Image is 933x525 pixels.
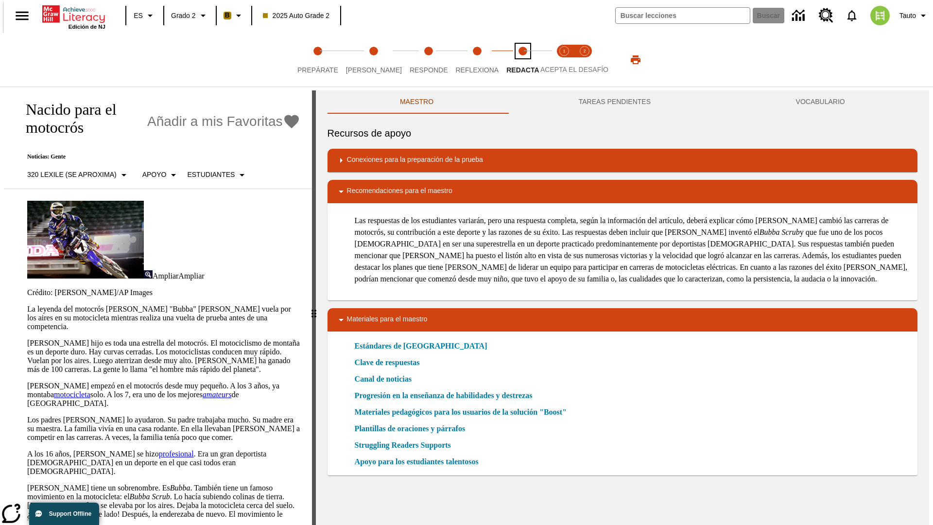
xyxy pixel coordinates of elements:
p: A los 16 años, [PERSON_NAME] se hizo . Era un gran deportista [DEMOGRAPHIC_DATA] en un deporte en... [27,450,300,476]
a: Materiales pedagógicos para los usuarios de la solución "Boost", Se abrirá en una nueva ventana o... [355,406,567,418]
button: Lenguaje: ES, Selecciona un idioma [129,7,160,24]
button: Responde step 3 of 5 [402,33,456,87]
span: Ampliar [178,272,204,280]
div: Recomendaciones para el maestro [328,180,917,203]
p: Crédito: [PERSON_NAME]/AP Images [27,288,300,297]
img: El corredor de motocrós James Stewart vuela por los aires en su motocicleta de montaña. [27,201,144,279]
div: Instructional Panel Tabs [328,90,917,114]
text: 2 [583,49,586,53]
a: Struggling Readers Supports [355,439,457,451]
div: Pulsa la tecla de intro o la barra espaciadora y luego presiona las flechas de derecha e izquierd... [312,90,316,525]
button: VOCABULARIO [723,90,917,114]
p: Las respuestas de los estudiantes variarán, pero una respuesta completa, según la información del... [355,215,910,285]
p: Estudiantes [187,170,235,180]
span: Añadir a mis Favoritas [147,114,283,129]
a: Apoyo para los estudiantes talentosos [355,456,484,468]
button: Escoja un nuevo avatar [864,3,896,28]
span: Responde [410,66,448,74]
button: Maestro [328,90,506,114]
a: Notificaciones [839,3,864,28]
button: Tipo de apoyo, Apoyo [138,166,184,184]
span: Support Offline [49,510,91,517]
span: ES [134,11,143,21]
div: activity [316,90,929,525]
span: B [225,9,230,21]
button: Perfil/Configuración [896,7,933,24]
button: Grado: Grado 2, Elige un grado [167,7,213,24]
div: reading [4,90,312,520]
button: Redacta step 5 of 5 [499,33,547,87]
button: Seleccione Lexile, 320 Lexile (Se aproxima) [23,166,134,184]
span: Grado 2 [171,11,196,21]
button: Abrir el menú lateral [8,1,36,30]
text: 1 [563,49,565,53]
button: TAREAS PENDIENTES [506,90,723,114]
span: Edición de NJ [69,24,105,30]
span: ACEPTA EL DESAFÍO [540,66,608,73]
a: profesional [159,450,194,458]
span: 2025 Auto Grade 2 [263,11,330,21]
div: Conexiones para la preparación de la prueba [328,149,917,172]
em: Bubba Scrub [130,492,170,501]
div: Materiales para el maestro [328,308,917,332]
span: Redacta [506,66,539,74]
button: Imprimir [620,51,651,69]
span: Ampliar [153,272,178,280]
a: motocicleta [54,390,90,399]
p: 320 Lexile (Se aproxima) [27,170,117,180]
p: [PERSON_NAME] hijo es toda una estrella del motocrós. El motociclismo de montaña es un deporte du... [27,339,300,374]
button: Prepárate step 1 of 5 [290,33,346,87]
p: Los padres [PERSON_NAME] lo ayudaron. Su padre trabajaba mucho. Su madre era su maestra. La famil... [27,416,300,442]
h1: Nacido para el motocrós [16,101,142,137]
p: Recomendaciones para el maestro [347,186,452,197]
button: Lee step 2 of 5 [338,33,410,87]
a: Plantillas de oraciones y párrafos, Se abrirá en una nueva ventana o pestaña [355,423,466,435]
span: [PERSON_NAME] [346,66,402,74]
a: Canal de noticias, Se abrirá en una nueva ventana o pestaña [355,373,412,385]
span: Reflexiona [455,66,499,74]
a: Clave de respuestas, Se abrirá en una nueva ventana o pestaña [355,357,420,368]
a: Centro de información [786,2,813,29]
p: [PERSON_NAME] empezó en el motocrós desde muy pequeño. A los 3 años, ya montaba solo. A los 7, er... [27,382,300,408]
button: Reflexiona step 4 of 5 [448,33,506,87]
span: Tauto [899,11,916,21]
img: Ampliar [144,270,153,279]
p: Conexiones para la preparación de la prueba [347,155,483,166]
a: Centro de recursos, Se abrirá en una pestaña nueva. [813,2,839,29]
h6: Recursos de apoyo [328,125,917,141]
em: Bubba Scrub [760,228,800,236]
button: Añadir a mis Favoritas - Nacido para el motocrós [147,113,300,130]
span: Prepárate [297,66,338,74]
div: Portada [42,3,105,30]
input: Buscar campo [616,8,750,23]
button: Acepta el desafío contesta step 2 of 2 [570,33,599,87]
a: Estándares de [GEOGRAPHIC_DATA] [355,340,493,352]
p: La leyenda del motocrós [PERSON_NAME] "Bubba" [PERSON_NAME] vuela por los aires en su motocicleta... [27,305,300,331]
img: avatar image [870,6,890,25]
button: Support Offline [29,503,99,525]
p: Noticias: Gente [16,153,300,160]
button: Seleccionar estudiante [183,166,252,184]
em: Bubba [170,484,190,492]
button: Boost El color de la clase es anaranjado claro. Cambiar el color de la clase. [220,7,248,24]
a: amateurs [203,390,232,399]
button: Acepta el desafío lee step 1 of 2 [550,33,578,87]
p: Apoyo [142,170,167,180]
p: Materiales para el maestro [347,314,428,326]
a: Progresión en la enseñanza de habilidades y destrezas, Se abrirá en una nueva ventana o pestaña [355,390,533,402]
